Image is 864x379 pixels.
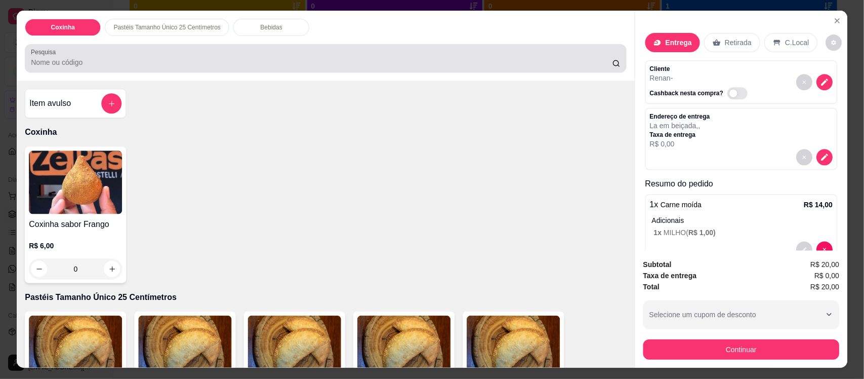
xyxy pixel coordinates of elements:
p: C.Local [785,38,809,48]
p: La em beiçada , , [649,121,710,131]
strong: Total [643,283,659,291]
button: decrease-product-quantity [796,149,812,166]
label: Automatic updates [727,88,752,100]
p: R$ 14,00 [804,200,833,210]
p: Taxa de entrega [649,131,710,139]
p: Pastéis Tamanho Único 25 Centímetros [25,292,626,304]
img: product-image [29,151,122,214]
button: decrease-product-quantity [796,74,812,91]
p: Entrega [666,38,692,48]
button: decrease-product-quantity [816,74,833,91]
p: Adicionais [651,216,833,226]
p: 1 x [649,199,701,211]
span: R$ 1,00 ) [688,229,716,237]
span: R$ 20,00 [810,281,839,292]
button: Continuar [643,339,839,360]
p: R$ 6,00 [29,241,122,251]
p: Cliente [649,65,752,73]
p: Retirada [725,38,752,48]
h4: Item avulso [29,98,71,110]
p: Cashback nesta compra? [649,90,723,98]
button: add-separate-item [101,94,121,114]
p: Endereço de entrega [649,113,710,121]
span: R$ 20,00 [810,259,839,270]
span: 1 x [653,229,664,237]
strong: Taxa de entrega [643,272,696,280]
button: increase-product-quantity [104,261,120,278]
span: Carne moída [661,201,702,209]
button: Close [829,13,845,29]
button: decrease-product-quantity [816,242,833,258]
p: Coxinha [51,24,74,32]
p: R$ 0,00 [649,139,710,149]
span: R$ 0,00 [814,270,839,281]
label: Pesquisa [31,48,59,57]
input: Pesquisa [31,58,612,68]
p: Bebidas [260,24,282,32]
button: decrease-product-quantity [796,242,812,258]
p: Coxinha [25,127,626,139]
button: decrease-product-quantity [826,35,842,51]
button: decrease-product-quantity [31,261,47,278]
p: MILHO ( [653,228,833,238]
button: Selecione um cupom de desconto [643,300,839,329]
h4: Coxinha sabor Frango [29,219,122,231]
strong: Subtotal [643,260,671,269]
button: decrease-product-quantity [816,149,833,166]
p: Resumo do pedido [645,178,837,191]
p: Renan - [649,73,752,84]
p: Pastéis Tamanho Único 25 Centímetros [113,24,221,32]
